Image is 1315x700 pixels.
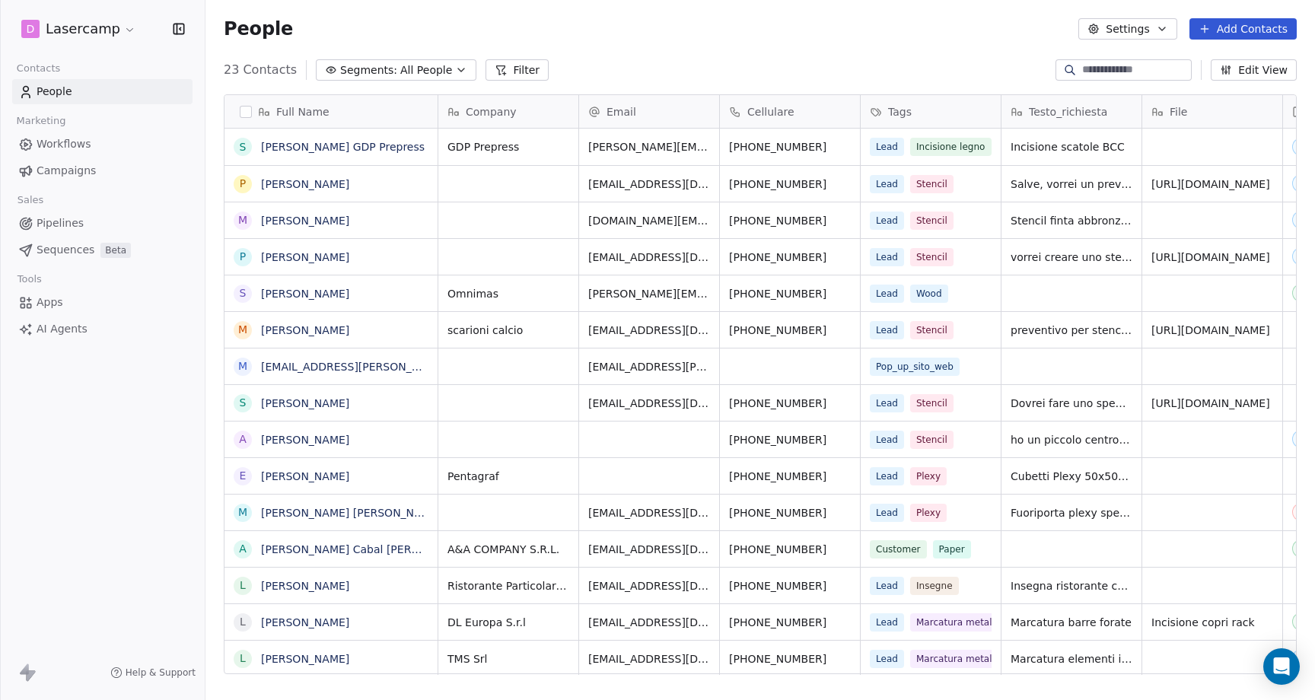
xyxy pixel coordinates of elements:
[10,110,72,132] span: Marketing
[588,250,710,265] span: [EMAIL_ADDRESS][DOMAIN_NAME]
[37,84,72,100] span: People
[1011,505,1132,520] span: Fuoriporta plexy specchio [PERSON_NAME]
[239,541,247,557] div: A
[1078,18,1176,40] button: Settings
[870,248,904,266] span: Lead
[870,285,904,303] span: Lead
[910,431,954,449] span: Stencil
[447,542,569,557] span: A&A COMPANY S.R.L.
[1011,396,1132,411] span: Dovrei fare uno spencil per scrivere il nome del locale sul [PERSON_NAME] di ingresso, vi giro il...
[588,615,710,630] span: [EMAIL_ADDRESS][DOMAIN_NAME]
[224,95,438,128] div: Full Name
[12,158,193,183] a: Campaigns
[1211,59,1297,81] button: Edit View
[588,359,710,374] span: [EMAIL_ADDRESS][PERSON_NAME][DOMAIN_NAME]
[933,540,971,558] span: Paper
[1011,213,1132,228] span: Stencil finta abbronzatura esterna
[910,394,954,412] span: Stencil
[11,189,50,212] span: Sales
[466,104,517,119] span: Company
[238,358,247,374] div: m
[261,507,441,519] a: [PERSON_NAME] [PERSON_NAME]
[447,578,569,593] span: Ristorante Particolare Milano
[12,79,193,104] a: People
[261,215,349,227] a: [PERSON_NAME]
[910,613,1003,632] span: Marcatura metalli
[10,57,67,80] span: Contacts
[239,431,247,447] div: A
[870,212,904,230] span: Lead
[12,132,193,157] a: Workflows
[126,667,196,679] span: Help & Support
[18,16,139,42] button: DLasercamp
[37,294,63,310] span: Apps
[910,285,948,303] span: Wood
[870,504,904,522] span: Lead
[240,468,247,484] div: E
[1263,648,1300,685] div: Open Intercom Messenger
[729,469,851,484] span: [PHONE_NUMBER]
[588,578,710,593] span: [EMAIL_ADDRESS][DOMAIN_NAME]
[12,211,193,236] a: Pipelines
[240,139,247,155] div: S
[579,95,719,128] div: Email
[729,578,851,593] span: [PHONE_NUMBER]
[447,651,569,667] span: TMS Srl
[400,62,452,78] span: All People
[447,286,569,301] span: Omnimas
[910,577,959,595] span: Insegne
[240,176,246,192] div: P
[1151,396,1273,411] span: [URL][DOMAIN_NAME]
[261,324,349,336] a: [PERSON_NAME]
[224,17,293,40] span: People
[910,138,992,156] span: Incisione legno
[910,321,954,339] span: Stencil
[870,394,904,412] span: Lead
[607,104,636,119] span: Email
[11,268,48,291] span: Tools
[1142,95,1282,128] div: File
[588,139,710,154] span: [PERSON_NAME][EMAIL_ADDRESS][DOMAIN_NAME]
[870,540,927,558] span: Customer
[240,577,246,593] div: L
[588,323,710,338] span: [EMAIL_ADDRESS][DOMAIN_NAME]
[447,139,569,154] span: GDP Prepress
[447,615,569,630] span: DL Europa S.r.l
[588,651,710,667] span: [EMAIL_ADDRESS][DOMAIN_NAME]
[261,178,349,190] a: [PERSON_NAME]
[729,323,851,338] span: [PHONE_NUMBER]
[729,432,851,447] span: [PHONE_NUMBER]
[261,361,536,373] a: [EMAIL_ADDRESS][PERSON_NAME][DOMAIN_NAME]
[46,19,120,39] span: Lasercamp
[240,285,247,301] div: S
[729,213,851,228] span: [PHONE_NUMBER]
[910,504,947,522] span: Plexy
[1011,651,1132,667] span: Marcatura elementi in alluminio
[588,177,710,192] span: [EMAIL_ADDRESS][DOMAIN_NAME]
[261,616,349,628] a: [PERSON_NAME]
[861,95,1001,128] div: Tags
[729,505,851,520] span: [PHONE_NUMBER]
[240,651,246,667] div: L
[870,650,904,668] span: Lead
[37,215,84,231] span: Pipelines
[870,467,904,485] span: Lead
[870,577,904,595] span: Lead
[720,95,860,128] div: Cellulare
[1011,615,1132,630] span: Marcatura barre forate
[1011,177,1132,192] span: Salve, vorrei un preventivo per realizzare uno Stencil di dimensione 40x40cm. Grazie!
[888,104,912,119] span: Tags
[729,651,851,667] span: [PHONE_NUMBER]
[438,95,578,128] div: Company
[1189,18,1297,40] button: Add Contacts
[1151,250,1273,265] span: [URL][DOMAIN_NAME]
[1011,432,1132,447] span: ho un piccolo centro estetico in provincia [PERSON_NAME][GEOGRAPHIC_DATA] e mi piacerebbe inserir...
[12,290,193,315] a: Apps
[238,212,247,228] div: M
[729,177,851,192] span: [PHONE_NUMBER]
[729,542,851,557] span: [PHONE_NUMBER]
[261,251,349,263] a: [PERSON_NAME]
[729,139,851,154] span: [PHONE_NUMBER]
[588,542,710,557] span: [EMAIL_ADDRESS][DOMAIN_NAME]
[729,286,851,301] span: [PHONE_NUMBER]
